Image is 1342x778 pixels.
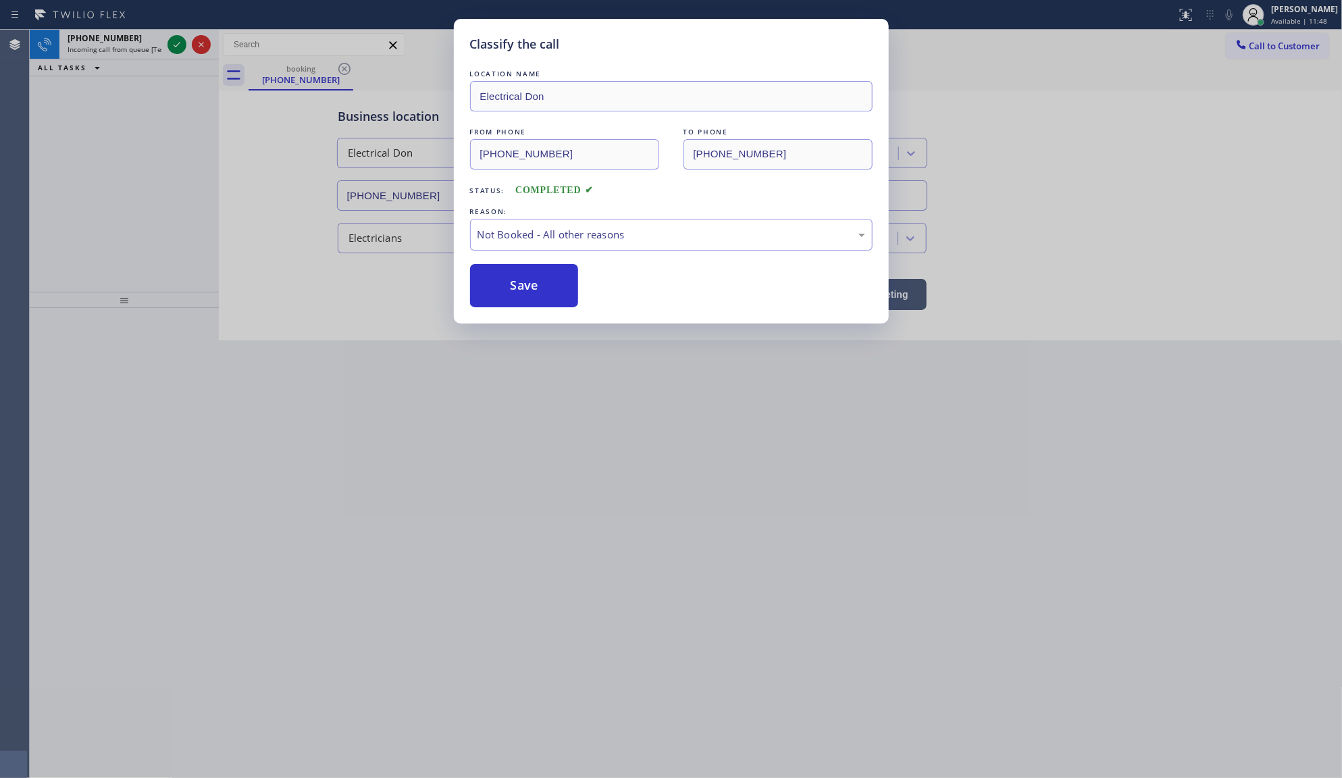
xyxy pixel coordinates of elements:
span: Status: [470,186,505,195]
h5: Classify the call [470,35,560,53]
span: COMPLETED [515,185,594,195]
button: Save [470,264,579,307]
div: Not Booked - All other reasons [478,227,865,242]
div: FROM PHONE [470,125,659,139]
input: From phone [470,139,659,170]
input: To phone [683,139,873,170]
div: REASON: [470,205,873,219]
div: TO PHONE [683,125,873,139]
div: LOCATION NAME [470,67,873,81]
